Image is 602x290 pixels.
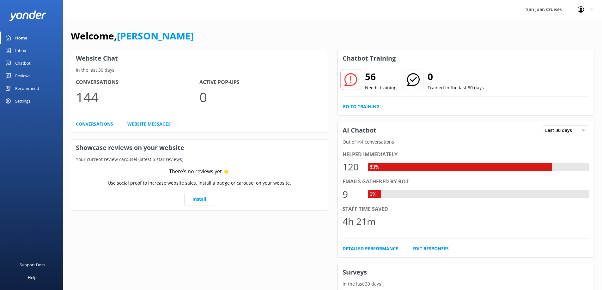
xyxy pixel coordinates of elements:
a: Edit Responses [412,245,449,252]
p: Your current review carousel (latest 5 star reviews) [71,156,328,163]
a: Go to Training [343,103,380,110]
h3: Chatbot Training [338,50,400,67]
p: Use social proof to increase website sales. Install a badge or carousel on your website. [108,180,291,186]
div: Inbox [15,44,26,57]
h4: Conversations [76,78,199,86]
div: Settings [15,95,30,107]
div: Emails gathered by bot [343,178,590,186]
a: Detailed Performance [343,245,398,252]
div: There’s no reviews yet ⭐ [169,168,229,176]
div: 4h 21m [343,214,376,229]
div: Reviews [15,69,30,82]
img: yonder-white-logo.png [9,10,46,21]
p: Needs training [365,84,397,91]
div: Recommend [15,82,39,95]
a: Install [184,193,214,205]
div: Home [15,32,27,44]
h2: 56 [365,69,397,84]
div: 9 [343,187,362,202]
div: Helped immediately [343,151,590,159]
p: 144 [76,86,199,108]
p: Trained in the last 30 days [428,84,484,91]
p: In the last 30 days [338,281,594,287]
div: Support Docs [20,258,45,271]
p: In the last 30 days [71,67,328,74]
h3: Showcase reviews on your website [71,139,328,156]
h2: 0 [428,69,484,84]
h4: Active Pop-ups [199,78,323,86]
h1: Welcome, [71,28,194,44]
div: 120 [343,159,362,175]
div: Staff time saved [343,205,590,213]
a: Website Messages [127,121,171,127]
div: Help [28,271,37,284]
h3: Website Chat [71,50,328,67]
h3: AI Chatbot [338,122,381,139]
div: Chatbot [15,57,31,69]
a: Conversations [76,121,113,127]
a: [PERSON_NAME] [117,29,194,42]
p: Out of 144 conversations [338,139,594,145]
p: 0 [199,86,323,108]
div: 6% [368,190,378,198]
span: Last 30 days [545,127,576,134]
h3: Surveys [338,264,594,281]
div: 83% [368,163,381,171]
